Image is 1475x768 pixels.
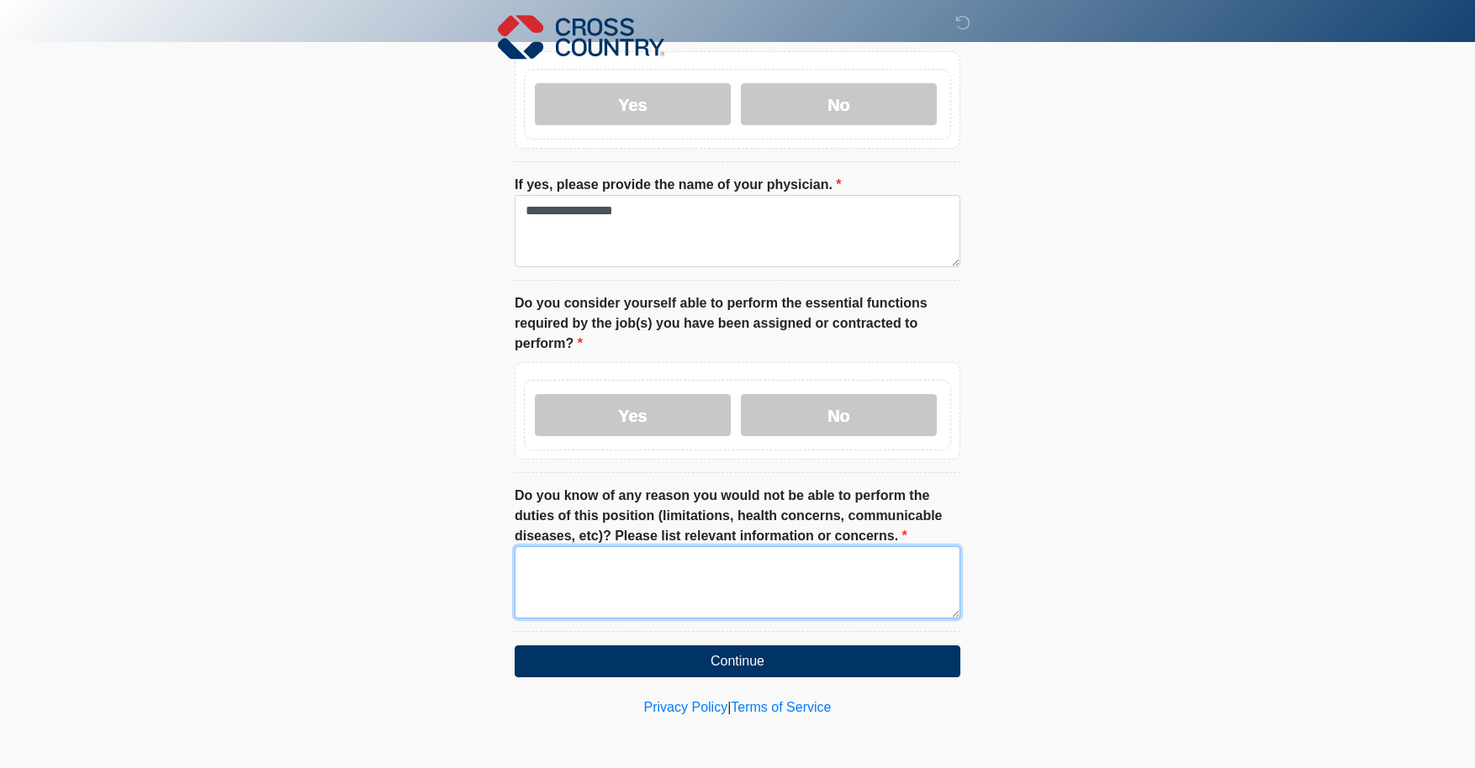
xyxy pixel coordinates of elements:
label: No [741,83,937,125]
a: | [727,700,731,714]
a: Privacy Policy [644,700,728,714]
label: Do you consider yourself able to perform the essential functions required by the job(s) you have ... [515,293,960,354]
label: No [741,394,937,436]
a: Terms of Service [731,700,831,714]
img: Cross Country Logo [498,13,664,61]
label: If yes, please provide the name of your physician. [515,175,842,195]
label: Yes [535,83,731,125]
label: Do you know of any reason you would not be able to perform the duties of this position (limitatio... [515,486,960,546]
label: Yes [535,394,731,436]
button: Continue [515,645,960,677]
